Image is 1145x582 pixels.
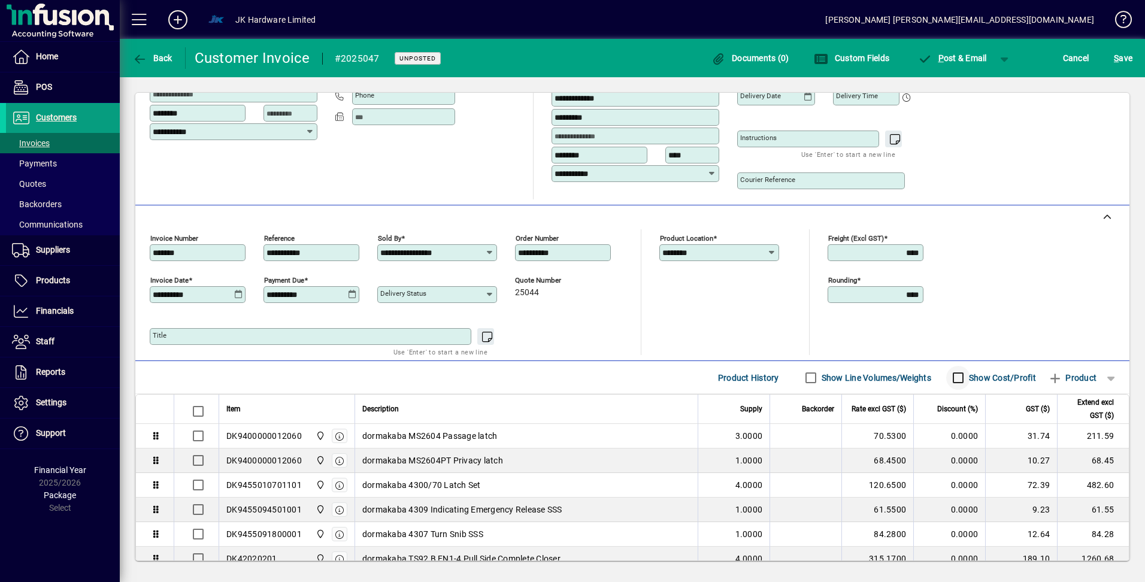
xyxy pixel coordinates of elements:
span: dormakaba MS2604 Passage latch [362,430,498,442]
a: Invoices [6,133,120,153]
mat-label: Courier Reference [740,175,795,184]
div: 315.1700 [849,553,906,565]
td: 189.10 [985,547,1057,571]
button: Cancel [1060,47,1092,69]
span: Payments [12,159,57,168]
span: dormakaba 4309 Indicating Emergency Release SSS [362,504,562,516]
span: Auckland [313,503,326,516]
span: S [1114,53,1119,63]
span: Financial Year [34,465,86,475]
td: 68.45 [1057,448,1129,473]
span: GST ($) [1026,402,1050,416]
span: Product [1048,368,1096,387]
a: Financials [6,296,120,326]
span: Invoices [12,138,50,148]
button: Back [129,47,175,69]
span: Quote number [515,277,587,284]
span: Auckland [313,454,326,467]
span: Auckland [313,429,326,442]
mat-label: Invoice number [150,234,198,242]
span: ost & Email [917,53,987,63]
a: Reports [6,357,120,387]
div: DK42020201 [226,553,277,565]
div: 68.4500 [849,454,906,466]
span: 4.0000 [735,479,763,491]
mat-label: Instructions [740,134,777,142]
a: Backorders [6,194,120,214]
span: Back [132,53,172,63]
button: Documents (0) [708,47,792,69]
div: 70.5300 [849,430,906,442]
button: Product [1042,367,1102,389]
span: Auckland [313,478,326,492]
mat-label: Phone [355,91,374,99]
td: 1260.68 [1057,547,1129,571]
span: 1.0000 [735,454,763,466]
span: Financials [36,306,74,316]
div: 120.6500 [849,479,906,491]
td: 9.23 [985,498,1057,522]
mat-label: Title [153,331,166,339]
span: Settings [36,398,66,407]
td: 0.0000 [913,498,985,522]
div: DK9455094501001 [226,504,302,516]
a: Suppliers [6,235,120,265]
div: DK9455091800001 [226,528,302,540]
span: Package [44,490,76,500]
mat-hint: Use 'Enter' to start a new line [801,147,895,161]
a: Settings [6,388,120,418]
span: Custom Fields [814,53,889,63]
span: Reports [36,367,65,377]
mat-label: Payment due [264,276,304,284]
button: Save [1111,47,1135,69]
mat-label: Delivery date [740,92,781,100]
app-page-header-button: Back [120,47,186,69]
td: 10.27 [985,448,1057,473]
label: Show Line Volumes/Weights [819,372,931,384]
span: Support [36,428,66,438]
mat-label: Product location [660,234,713,242]
td: 0.0000 [913,424,985,448]
td: 211.59 [1057,424,1129,448]
span: 25044 [515,288,539,298]
td: 0.0000 [913,448,985,473]
mat-label: Sold by [378,234,401,242]
button: Custom Fields [811,47,892,69]
td: 0.0000 [913,473,985,498]
span: Home [36,51,58,61]
span: dormakaba TS92 B EN1-4 Pull Side Complete Closer [362,553,561,565]
span: Product History [718,368,779,387]
span: Documents (0) [711,53,789,63]
span: Extend excl GST ($) [1065,396,1114,422]
span: Quotes [12,179,46,189]
span: dormakaba 4300/70 Latch Set [362,479,481,491]
span: dormakaba 4307 Turn Snib SSS [362,528,483,540]
td: 12.64 [985,522,1057,547]
span: 3.0000 [735,430,763,442]
mat-label: Reference [264,234,295,242]
button: Post & Email [911,47,993,69]
a: Knowledge Base [1106,2,1130,41]
td: 0.0000 [913,522,985,547]
mat-label: Invoice date [150,276,189,284]
td: 84.28 [1057,522,1129,547]
a: Payments [6,153,120,174]
button: Profile [197,9,235,31]
a: Products [6,266,120,296]
span: Auckland [313,552,326,565]
span: ave [1114,48,1132,68]
span: Backorder [802,402,834,416]
span: 1.0000 [735,504,763,516]
mat-label: Rounding [828,276,857,284]
span: Supply [740,402,762,416]
span: Cancel [1063,48,1089,68]
span: Customers [36,113,77,122]
mat-label: Delivery status [380,289,426,298]
div: JK Hardware Limited [235,10,316,29]
span: Communications [12,220,83,229]
mat-label: Order number [516,234,559,242]
button: Product History [713,367,784,389]
td: 0.0000 [913,547,985,571]
label: Show Cost/Profit [967,372,1036,384]
td: 31.74 [985,424,1057,448]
